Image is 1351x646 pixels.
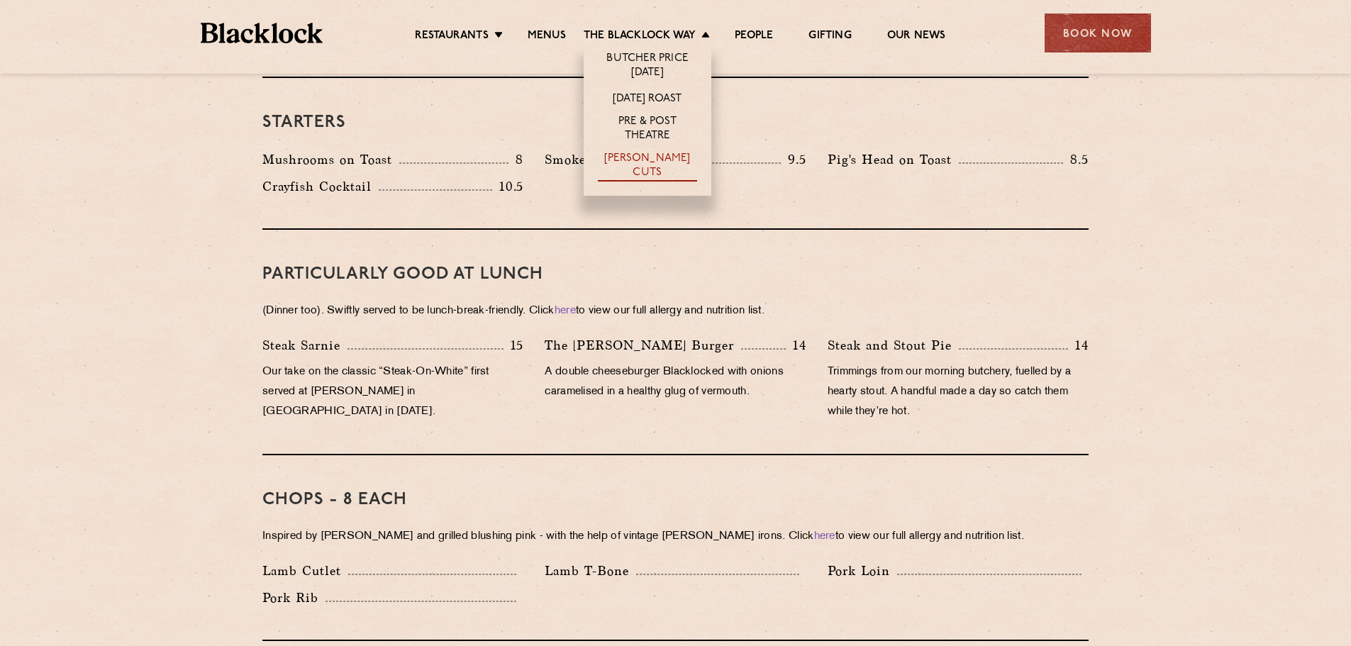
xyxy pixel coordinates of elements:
[598,115,697,145] a: Pre & Post Theatre
[781,150,806,169] p: 9.5
[201,23,323,43] img: BL_Textured_Logo-footer-cropped.svg
[262,362,523,422] p: Our take on the classic “Steak-On-White” first served at [PERSON_NAME] in [GEOGRAPHIC_DATA] in [D...
[545,561,636,581] p: Lamb T-Bone
[262,588,326,608] p: Pork Rib
[1045,13,1151,52] div: Book Now
[808,29,851,45] a: Gifting
[528,29,566,45] a: Menus
[828,561,897,581] p: Pork Loin
[828,362,1089,422] p: Trimmings from our morning butchery, fuelled by a hearty stout. A handful made a day so catch the...
[545,150,667,169] p: Smoked Beef Ribs
[598,52,697,82] a: Butcher Price [DATE]
[262,150,399,169] p: Mushrooms on Toast
[508,150,523,169] p: 8
[598,152,697,182] a: [PERSON_NAME] Cuts
[555,306,576,316] a: here
[1068,336,1089,355] p: 14
[262,265,1089,284] h3: PARTICULARLY GOOD AT LUNCH
[262,113,1089,132] h3: Starters
[814,531,835,542] a: here
[828,150,959,169] p: Pig's Head on Toast
[786,336,806,355] p: 14
[262,335,348,355] p: Steak Sarnie
[262,177,379,196] p: Crayfish Cocktail
[887,29,946,45] a: Our News
[262,301,1089,321] p: (Dinner too). Swiftly served to be lunch-break-friendly. Click to view our full allergy and nutri...
[262,491,1089,509] h3: Chops - 8 each
[262,561,348,581] p: Lamb Cutlet
[613,92,682,108] a: [DATE] Roast
[262,527,1089,547] p: Inspired by [PERSON_NAME] and grilled blushing pink - with the help of vintage [PERSON_NAME] iron...
[492,177,523,196] p: 10.5
[415,29,489,45] a: Restaurants
[828,335,959,355] p: Steak and Stout Pie
[1063,150,1089,169] p: 8.5
[735,29,773,45] a: People
[545,335,741,355] p: The [PERSON_NAME] Burger
[545,362,806,402] p: A double cheeseburger Blacklocked with onions caramelised in a healthy glug of vermouth.
[584,29,696,45] a: The Blacklock Way
[504,336,524,355] p: 15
